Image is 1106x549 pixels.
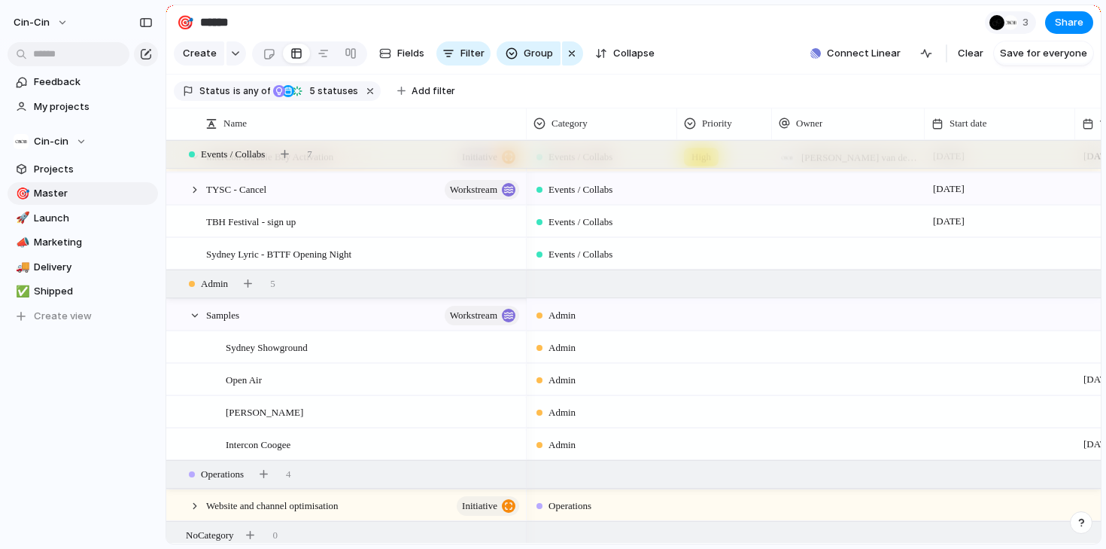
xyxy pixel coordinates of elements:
[16,283,26,300] div: ✅
[548,308,576,323] span: Admin
[613,46,655,61] span: Collapse
[551,116,588,131] span: Category
[8,305,158,328] button: Create view
[950,116,986,131] span: Start date
[14,284,29,299] button: ✅
[286,467,291,482] span: 4
[548,247,612,262] span: Events / Collabs
[958,46,983,61] span: Clear
[206,306,239,323] span: Samples
[548,438,576,453] span: Admin
[8,280,158,303] a: ✅Shipped
[462,496,497,517] span: initiative
[929,180,968,198] span: [DATE]
[34,309,92,324] span: Create view
[436,41,491,66] button: Filter
[16,185,26,203] div: 🎯
[1000,46,1087,61] span: Save for everyone
[497,41,561,66] button: Group
[8,130,158,153] button: Cin-cin
[16,234,26,252] div: 📣
[273,528,278,543] span: 0
[8,207,158,230] a: 🚀Launch
[1022,15,1033,30] span: 3
[177,12,193,32] div: 🎯
[305,84,358,98] span: statuses
[226,403,303,420] span: [PERSON_NAME]
[994,41,1093,66] button: Save for everyone
[8,256,158,279] a: 🚚Delivery
[397,46,424,61] span: Fields
[16,209,26,227] div: 🚀
[373,41,430,66] button: Fields
[307,147,312,162] span: 7
[14,186,29,201] button: 🎯
[270,276,275,291] span: 5
[804,42,907,65] button: Connect Linear
[206,245,351,262] span: Sydney Lyric - BTTF Opening Night
[14,260,29,275] button: 🚚
[796,116,822,131] span: Owner
[206,496,339,514] span: Website and channel optimisation
[1045,11,1093,34] button: Share
[8,231,158,254] a: 📣Marketing
[201,467,244,482] span: Operations
[445,180,519,200] button: workstream
[34,186,153,201] span: Master
[206,180,266,197] span: TYSC - Cancel
[548,182,612,197] span: Events / Collabs
[952,41,989,66] button: Clear
[233,84,241,98] span: is
[34,284,153,299] span: Shipped
[34,134,68,149] span: Cin-cin
[8,71,158,93] a: Feedback
[7,11,76,35] button: cin-cin
[186,528,234,543] span: No Category
[305,85,318,96] span: 5
[183,46,217,61] span: Create
[524,46,553,61] span: Group
[589,41,661,66] button: Collapse
[230,83,273,99] button: isany of
[8,182,158,205] a: 🎯Master
[34,99,153,114] span: My projects
[226,338,308,355] span: Sydney Showground
[8,96,158,118] a: My projects
[445,306,519,325] button: workstream
[14,15,50,30] span: cin-cin
[929,212,968,230] span: [DATE]
[450,179,497,200] span: workstream
[548,215,612,230] span: Events / Collabs
[206,212,296,230] span: TBH Festival - sign up
[460,46,485,61] span: Filter
[174,41,224,66] button: Create
[457,496,519,516] button: initiative
[241,84,270,98] span: any of
[14,211,29,226] button: 🚀
[548,405,576,420] span: Admin
[412,84,455,98] span: Add filter
[702,116,732,131] span: Priority
[1055,15,1083,30] span: Share
[34,75,153,90] span: Feedback
[34,162,153,177] span: Projects
[201,276,228,291] span: Admin
[226,435,290,453] span: Intercon Coogee
[226,371,262,388] span: Open Air
[548,373,576,388] span: Admin
[199,84,230,98] span: Status
[16,258,26,276] div: 🚚
[272,83,361,99] button: 5 statuses
[34,235,153,250] span: Marketing
[827,46,901,61] span: Connect Linear
[388,81,464,102] button: Add filter
[34,260,153,275] span: Delivery
[34,211,153,226] span: Launch
[14,235,29,250] button: 📣
[173,11,197,35] button: 🎯
[201,147,265,162] span: Events / Collabs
